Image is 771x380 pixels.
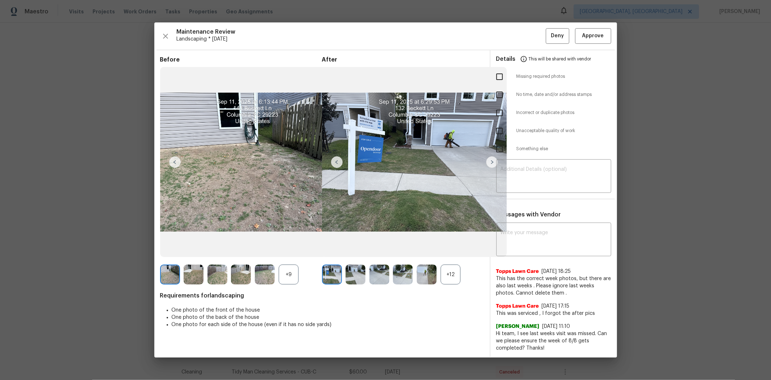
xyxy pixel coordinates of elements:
[322,56,484,63] span: After
[575,28,611,44] button: Approve
[172,321,484,328] li: One photo for each side of the house (even if it has no side yards)
[542,269,571,274] span: [DATE] 18:25
[496,330,611,352] span: Hi team, I see last weeks visit was missed. Can we please ensure the week of 8/8 gets completed? ...
[543,324,570,329] span: [DATE] 11:10
[160,292,484,299] span: Requirements for landscaping
[496,50,516,68] span: Details
[177,35,546,43] span: Landscaping * [DATE]
[517,146,611,152] span: Something else
[169,156,181,168] img: left-chevron-button-url
[177,28,546,35] span: Maintenance Review
[542,304,570,309] span: [DATE] 17:15
[496,303,539,310] span: Topps Lawn Care
[529,50,591,68] span: This will be shared with vendor
[496,310,611,317] span: This was serviced , I forgot the after pics
[160,56,322,63] span: Before
[441,265,461,284] div: +12
[491,140,617,158] div: Something else
[517,92,611,98] span: No time, date and/or address stamps
[496,275,611,297] span: This has the correct week photos, but there are also last weeks . Please ignore last weeks photos...
[496,268,539,275] span: Topps Lawn Care
[331,156,343,168] img: left-chevron-button-url
[517,73,611,80] span: Missing required photos
[172,314,484,321] li: One photo of the back of the house
[491,104,617,122] div: Incorrect or duplicate photos
[517,128,611,134] span: Unacceptable quality of work
[546,28,569,44] button: Deny
[582,31,604,41] span: Approve
[517,110,611,116] span: Incorrect or duplicate photos
[279,265,299,284] div: +9
[496,212,561,218] span: Messages with Vendor
[551,31,564,41] span: Deny
[172,307,484,314] li: One photo of the front of the house
[496,323,540,330] span: [PERSON_NAME]
[491,122,617,140] div: Unacceptable quality of work
[491,68,617,86] div: Missing required photos
[486,156,498,168] img: right-chevron-button-url
[491,86,617,104] div: No time, date and/or address stamps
